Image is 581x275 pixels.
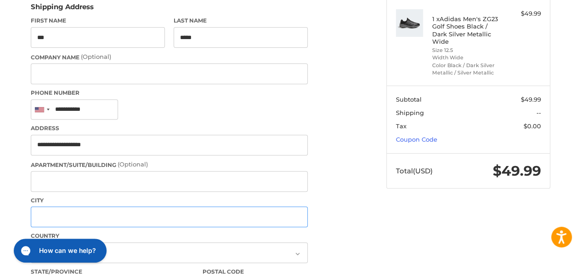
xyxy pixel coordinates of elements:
[81,53,111,60] small: (Optional)
[31,160,308,169] label: Apartment/Suite/Building
[31,52,308,62] label: Company Name
[396,136,437,143] a: Coupon Code
[432,62,502,77] li: Color Black / Dark Silver Metallic / Silver Metallic
[493,162,541,179] span: $49.99
[118,160,148,168] small: (Optional)
[396,122,406,130] span: Tax
[31,196,308,205] label: City
[9,235,109,266] iframe: Gorgias live chat messenger
[432,54,502,62] li: Width Wide
[31,89,308,97] label: Phone Number
[31,2,94,17] legend: Shipping Address
[174,17,308,25] label: Last Name
[396,96,422,103] span: Subtotal
[396,166,433,175] span: Total (USD)
[505,250,581,275] iframe: Google Customer Reviews
[432,15,502,45] h4: 1 x Adidas Men's ZG23 Golf Shoes Black / Dark Silver Metallic Wide
[536,109,541,116] span: --
[31,17,165,25] label: First Name
[521,96,541,103] span: $49.99
[396,109,424,116] span: Shipping
[31,100,52,120] div: United States: +1
[31,232,308,240] label: Country
[524,122,541,130] span: $0.00
[505,9,541,18] div: $49.99
[432,46,502,54] li: Size 12.5
[31,124,308,132] label: Address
